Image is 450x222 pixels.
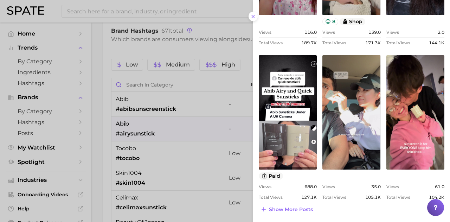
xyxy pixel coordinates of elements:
span: Views [259,30,271,35]
span: Total Views [259,40,283,45]
span: 127.1k [301,195,317,200]
span: Views [386,184,399,189]
span: Total Views [259,195,283,200]
span: 116.0 [304,30,317,35]
span: Total Views [386,40,410,45]
span: 189.7k [301,40,317,45]
span: 144.1k [429,40,444,45]
button: 8 [322,18,338,25]
span: Views [322,30,335,35]
span: Total Views [322,40,346,45]
span: Total Views [386,195,410,200]
span: 688.0 [304,184,317,189]
span: 104.2k [429,195,444,200]
span: Views [386,30,399,35]
span: Total Views [322,195,346,200]
span: 171.3k [365,40,381,45]
span: Show more posts [269,207,313,213]
button: shop [340,18,366,25]
span: 35.0 [371,184,381,189]
button: Show more posts [259,204,315,214]
span: 105.1k [365,195,381,200]
span: Views [322,184,335,189]
span: Views [259,184,271,189]
button: paid [259,172,283,180]
span: 139.0 [368,30,381,35]
span: 2.0 [438,30,444,35]
span: 61.0 [435,184,444,189]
